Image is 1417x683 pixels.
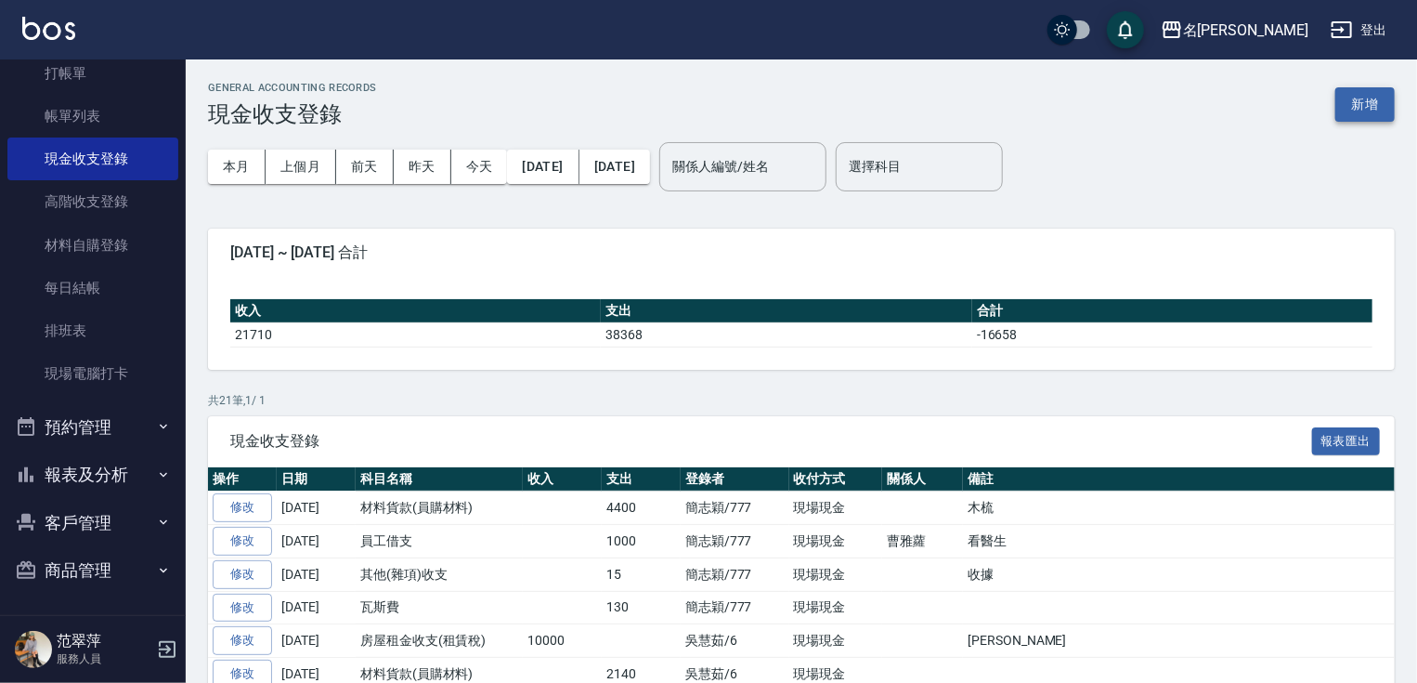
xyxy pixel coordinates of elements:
a: 每日結帳 [7,267,178,309]
td: 130 [602,591,681,624]
td: [DATE] [277,624,356,658]
th: 操作 [208,467,277,492]
a: 高階收支登錄 [7,180,178,223]
td: 員工借支 [356,525,523,558]
td: 現場現金 [789,558,883,591]
h3: 現金收支登錄 [208,101,377,127]
td: 房屋租金收支(租賃稅) [356,624,523,658]
a: 材料自購登錄 [7,224,178,267]
img: Logo [22,17,75,40]
th: 支出 [602,467,681,492]
td: 瓦斯費 [356,591,523,624]
td: 38368 [601,322,971,347]
button: 客戶管理 [7,499,178,547]
a: 修改 [213,560,272,589]
td: 木梳 [963,492,1415,525]
button: 新增 [1335,87,1395,122]
td: 21710 [230,322,601,347]
th: 收付方式 [789,467,883,492]
th: 日期 [277,467,356,492]
td: [DATE] [277,558,356,591]
a: 修改 [213,527,272,556]
p: 服務人員 [57,650,151,667]
th: 收入 [523,467,602,492]
a: 報表匯出 [1312,431,1381,449]
button: 報表及分析 [7,451,178,499]
button: 預約管理 [7,403,178,452]
p: 共 21 筆, 1 / 1 [208,392,1395,409]
td: 現場現金 [789,492,883,525]
a: 現場電腦打卡 [7,352,178,395]
a: 修改 [213,493,272,522]
button: 本月 [208,150,266,184]
td: 現場現金 [789,591,883,624]
a: 現金收支登錄 [7,138,178,180]
td: 收據 [963,558,1415,591]
th: 收入 [230,299,601,323]
a: 帳單列表 [7,95,178,138]
a: 排班表 [7,309,178,352]
th: 支出 [601,299,971,323]
td: [DATE] [277,591,356,624]
img: Person [15,631,52,668]
button: save [1107,11,1144,48]
span: 現金收支登錄 [230,432,1312,451]
td: 簡志穎/777 [681,492,789,525]
td: 現場現金 [789,525,883,558]
div: 名[PERSON_NAME] [1183,19,1308,42]
button: 昨天 [394,150,451,184]
button: 報表匯出 [1312,427,1381,456]
button: [DATE] [579,150,650,184]
td: 簡志穎/777 [681,591,789,624]
td: [DATE] [277,492,356,525]
button: 前天 [336,150,394,184]
button: 商品管理 [7,546,178,595]
th: 登錄者 [681,467,789,492]
td: 1000 [602,525,681,558]
td: [PERSON_NAME] [963,624,1415,658]
td: 材料貨款(員購材料) [356,492,523,525]
th: 備註 [963,467,1415,492]
a: 新增 [1335,95,1395,112]
th: 合計 [972,299,1372,323]
td: 現場現金 [789,624,883,658]
td: 曹雅蘿 [882,525,963,558]
a: 修改 [213,594,272,623]
button: 上個月 [266,150,336,184]
td: 4400 [602,492,681,525]
button: [DATE] [507,150,578,184]
td: 看醫生 [963,525,1415,558]
h5: 范翠萍 [57,632,151,650]
td: 15 [602,558,681,591]
button: 登出 [1323,13,1395,47]
td: 簡志穎/777 [681,558,789,591]
td: -16658 [972,322,1372,347]
td: 其他(雜項)收支 [356,558,523,591]
td: 簡志穎/777 [681,525,789,558]
a: 修改 [213,626,272,655]
td: [DATE] [277,525,356,558]
button: 今天 [451,150,508,184]
td: 10000 [523,624,602,658]
th: 關係人 [882,467,963,492]
button: 名[PERSON_NAME] [1153,11,1316,49]
td: 吳慧茹/6 [681,624,789,658]
span: [DATE] ~ [DATE] 合計 [230,243,1372,262]
a: 打帳單 [7,52,178,95]
th: 科目名稱 [356,467,523,492]
h2: GENERAL ACCOUNTING RECORDS [208,82,377,94]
